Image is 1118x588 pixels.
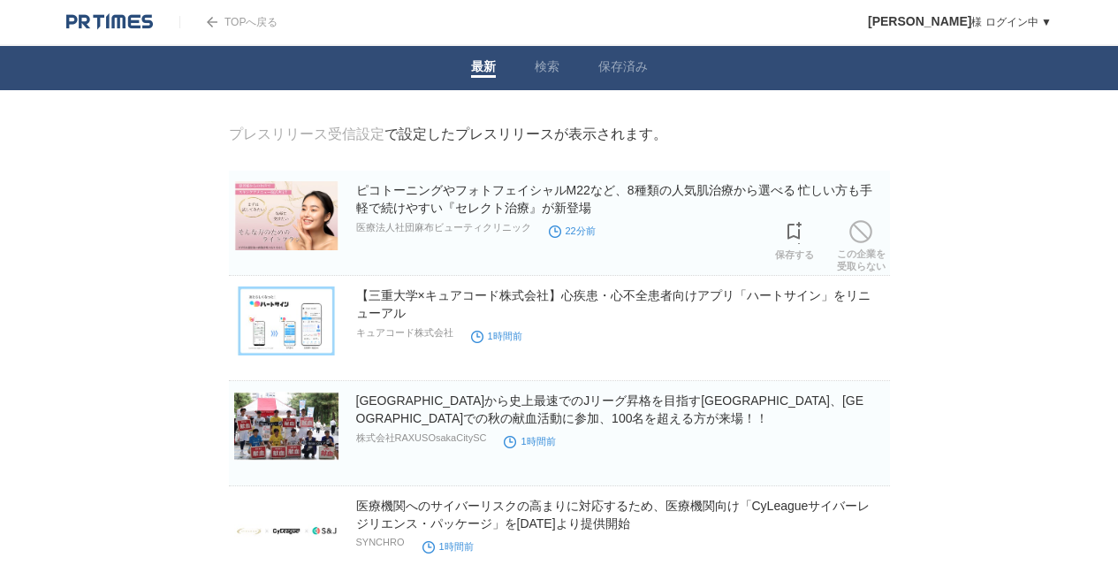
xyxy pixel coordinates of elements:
[234,286,338,355] img: 【三重大学×キュアコード株式会社】心疾患・心不全患者向けアプリ「ハートサイン」をリニューアル
[234,392,338,461] img: 大阪市から史上最速でのJリーグ昇格を目指すOsaka City SC、京橋駅前での秋の献血活動に参加、100名を超える方が来場！！
[234,497,338,566] img: 医療機関へのサイバーリスクの高まりに対応するため、医療機関向け「CyLeagueサイバーレジリエンス・パッケージ」を2025年11月より提供開始
[422,541,474,552] time: 1時間前
[356,326,453,340] p: キュアコード株式会社
[356,288,871,320] a: 【三重大学×キュアコード株式会社】心疾患・心不全患者向けアプリ「ハートサイン」をリニューアル
[471,59,496,78] a: 最新
[356,221,531,234] p: 医療法人社団麻布ビューティクリニック
[234,181,338,250] img: ピコトーニングやフォトフェイシャルM22など、8種類の人気肌治療から選べる 忙しい方も手軽で続けやすい『セレクト治療』が新登場
[229,126,667,144] div: で設定したプレスリリースが表示されます。
[66,13,153,31] img: logo.png
[207,17,217,27] img: arrow.png
[549,225,596,236] time: 22分前
[356,537,405,547] p: SYNCHRO
[356,499,871,531] a: 医療機関へのサイバーリスクの高まりに対応するため、医療機関向け「CyLeagueサイバーレジリエンス・パッケージ」を[DATE]より提供開始
[356,393,864,425] a: [GEOGRAPHIC_DATA]から史上最速でのJリーグ昇格を目指す[GEOGRAPHIC_DATA]、[GEOGRAPHIC_DATA]での秋の献血活動に参加、100名を超える方が来場！！
[775,217,814,261] a: 保存する
[868,16,1052,28] a: [PERSON_NAME]様 ログイン中 ▼
[837,216,886,272] a: この企業を受取らない
[535,59,559,78] a: 検索
[598,59,648,78] a: 保存済み
[868,14,971,28] span: [PERSON_NAME]
[356,431,487,445] p: 株式会社RAXUSOsakaCitySC
[229,126,384,141] a: プレスリリース受信設定
[471,331,522,341] time: 1時間前
[179,16,278,28] a: TOPへ戻る
[504,436,555,447] time: 1時間前
[356,183,873,215] a: ピコトーニングやフォトフェイシャルM22など、8種類の人気肌治療から選べる 忙しい方も手軽で続けやすい『セレクト治療』が新登場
